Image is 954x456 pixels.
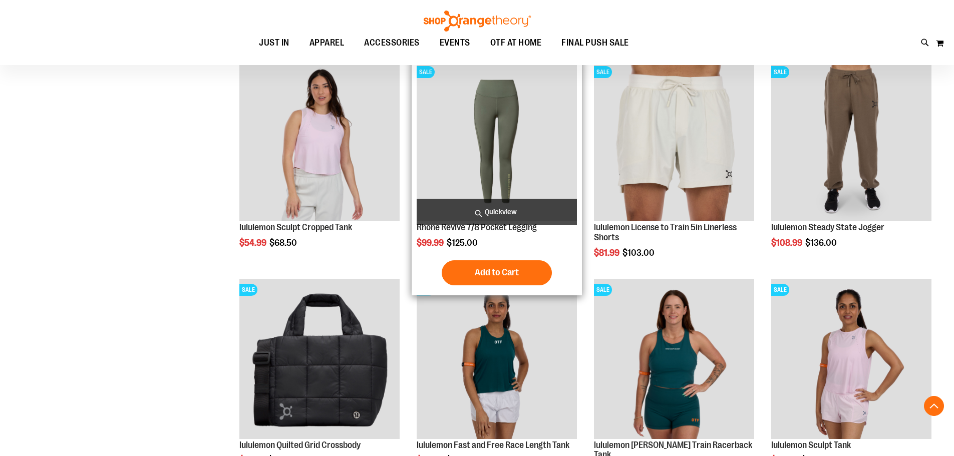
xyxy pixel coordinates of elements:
span: $136.00 [805,238,838,248]
div: product [234,56,405,273]
div: product [412,56,582,295]
span: Add to Cart [475,267,519,278]
a: Main view of 2024 August lululemon Fast and Free Race Length TankSALE [417,279,577,440]
span: OTF AT HOME [490,32,542,54]
span: FINAL PUSH SALE [561,32,629,54]
img: Main view of 2024 August lululemon Fast and Free Race Length Tank [417,279,577,439]
img: lululemon Wunder Train Racerback Tank [594,279,754,439]
a: lululemon License to Train 5in Linerless Shorts [594,222,737,242]
div: product [589,56,759,283]
span: SALE [594,284,612,296]
a: lululemon Wunder Train Racerback TankSALE [594,279,754,440]
a: lululemon Quilted Grid Crossbody [239,440,361,450]
a: lululemon Steady State Jogger [771,222,884,232]
a: lululemon Fast and Free Race Length Tank [417,440,569,450]
span: SALE [239,284,257,296]
span: $108.99 [771,238,804,248]
a: ACCESSORIES [354,32,430,55]
span: $68.50 [269,238,298,248]
img: lululemon Quilted Grid Crossbody [239,279,400,439]
a: lululemon License to Train 5in Linerless ShortsSALE [594,61,754,223]
span: SALE [771,284,789,296]
span: SALE [417,66,435,78]
img: Rhone Revive 7/8 Pocket Legging [417,61,577,221]
span: $103.00 [622,248,656,258]
img: lululemon License to Train 5in Linerless Shorts [594,61,754,221]
a: lululemon Steady State JoggerSALE [771,61,931,223]
img: Main Image of 1538347 [771,279,931,439]
span: $99.99 [417,238,445,248]
a: EVENTS [430,32,480,55]
span: $81.99 [594,248,621,258]
img: lululemon Steady State Jogger [771,61,931,221]
button: Add to Cart [442,260,552,285]
span: ACCESSORIES [364,32,420,54]
a: Quickview [417,199,577,225]
span: SALE [594,66,612,78]
a: Rhone Revive 7/8 Pocket LeggingSALE [417,61,577,223]
a: Main Image of 1538347SALE [771,279,931,440]
a: FINAL PUSH SALE [551,32,639,54]
span: SALE [771,66,789,78]
a: OTF AT HOME [480,32,552,55]
span: JUST IN [259,32,289,54]
a: APPAREL [299,32,355,55]
a: lululemon Sculpt Tank [771,440,851,450]
a: lululemon Sculpt Cropped Tank [239,222,352,232]
div: product [766,56,936,273]
span: $54.99 [239,238,268,248]
button: Back To Top [924,396,944,416]
img: Shop Orangetheory [422,11,532,32]
a: JUST IN [249,32,299,55]
a: lululemon Sculpt Cropped Tank [239,61,400,223]
a: lululemon Quilted Grid CrossbodySALE [239,279,400,440]
span: $125.00 [447,238,479,248]
span: APPAREL [309,32,345,54]
img: lululemon Sculpt Cropped Tank [239,61,400,221]
span: EVENTS [440,32,470,54]
a: Rhone Revive 7/8 Pocket Legging [417,222,537,232]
